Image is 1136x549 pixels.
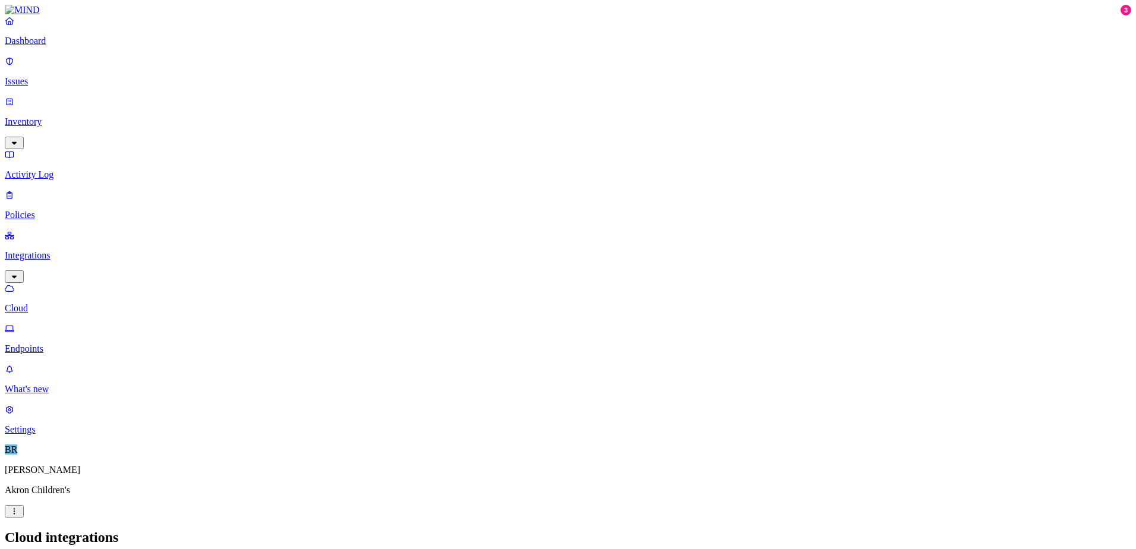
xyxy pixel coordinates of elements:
p: [PERSON_NAME] [5,465,1131,475]
p: What's new [5,384,1131,395]
a: Settings [5,404,1131,435]
a: What's new [5,364,1131,395]
a: Policies [5,190,1131,220]
h2: Cloud integrations [5,529,1131,545]
a: Endpoints [5,323,1131,354]
p: Issues [5,76,1131,87]
p: Endpoints [5,343,1131,354]
p: Integrations [5,250,1131,261]
a: Issues [5,56,1131,87]
p: Dashboard [5,36,1131,46]
a: Integrations [5,230,1131,281]
p: Settings [5,424,1131,435]
a: Dashboard [5,15,1131,46]
a: Activity Log [5,149,1131,180]
a: MIND [5,5,1131,15]
a: Inventory [5,96,1131,147]
p: Inventory [5,116,1131,127]
img: MIND [5,5,40,15]
span: BR [5,444,17,455]
p: Cloud [5,303,1131,314]
p: Akron Children's [5,485,1131,496]
div: 3 [1121,5,1131,15]
a: Cloud [5,283,1131,314]
p: Activity Log [5,169,1131,180]
p: Policies [5,210,1131,220]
